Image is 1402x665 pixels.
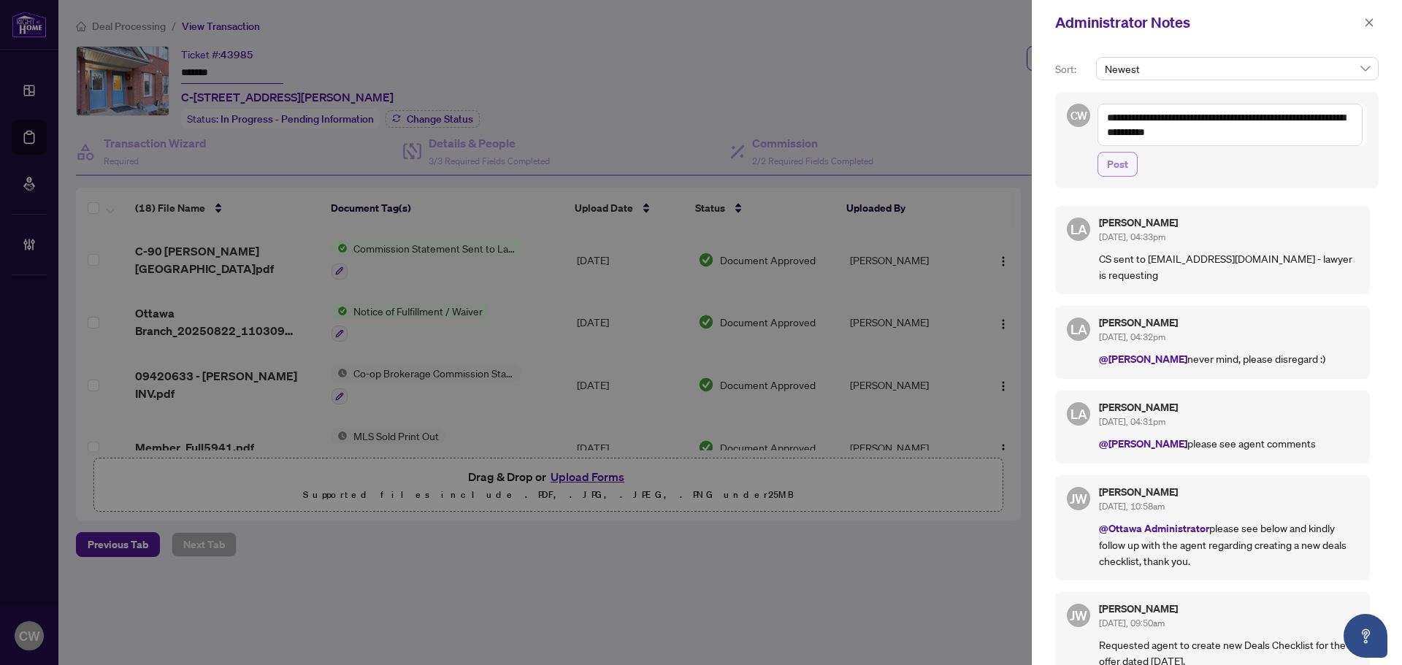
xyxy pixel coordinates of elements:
[1364,18,1374,28] span: close
[1055,61,1090,77] p: Sort:
[1098,152,1138,177] button: Post
[1099,604,1358,614] h5: [PERSON_NAME]
[1099,350,1358,367] p: never mind, please disregard :)
[1055,12,1360,34] div: Administrator Notes
[1070,605,1087,626] span: JW
[1099,250,1358,282] p: CS sent to [EMAIL_ADDRESS][DOMAIN_NAME] - lawyer is requesting
[1070,219,1087,239] span: LA
[1105,58,1370,80] span: Newest
[1099,352,1187,366] span: @[PERSON_NAME]
[1099,318,1358,328] h5: [PERSON_NAME]
[1099,402,1358,412] h5: [PERSON_NAME]
[1099,435,1358,452] p: please see agent comments
[1070,488,1087,509] span: JW
[1099,437,1187,450] span: @[PERSON_NAME]
[1099,618,1165,629] span: [DATE], 09:50am
[1099,331,1165,342] span: [DATE], 04:32pm
[1099,521,1209,535] span: @Ottawa Administrator
[1107,153,1128,176] span: Post
[1099,520,1358,569] p: please see below and kindly follow up with the agent regarding creating a new deals checklist, th...
[1344,614,1387,658] button: Open asap
[1070,404,1087,424] span: LA
[1099,416,1165,427] span: [DATE], 04:31pm
[1099,218,1358,228] h5: [PERSON_NAME]
[1099,231,1165,242] span: [DATE], 04:33pm
[1099,501,1165,512] span: [DATE], 10:58am
[1099,487,1358,497] h5: [PERSON_NAME]
[1070,319,1087,339] span: LA
[1070,107,1087,123] span: CW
